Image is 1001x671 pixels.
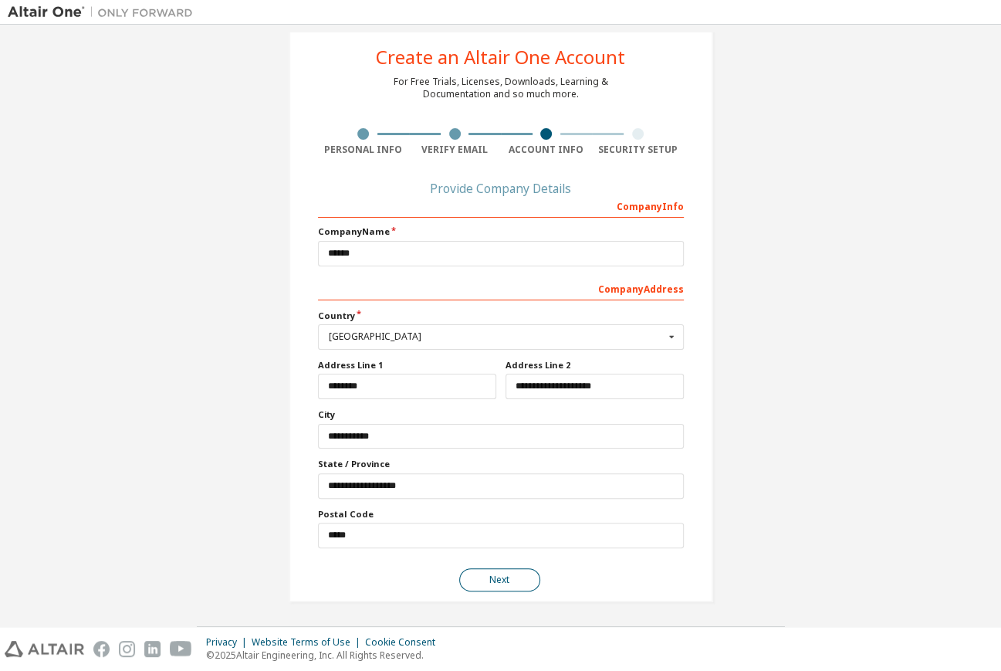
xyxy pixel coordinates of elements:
[8,5,201,20] img: Altair One
[592,144,684,156] div: Security Setup
[206,636,252,649] div: Privacy
[329,332,665,341] div: [GEOGRAPHIC_DATA]
[144,641,161,657] img: linkedin.svg
[119,641,135,657] img: instagram.svg
[318,193,684,218] div: Company Info
[318,276,684,300] div: Company Address
[5,641,84,657] img: altair_logo.svg
[459,568,540,591] button: Next
[318,408,684,421] label: City
[170,641,192,657] img: youtube.svg
[318,359,496,371] label: Address Line 1
[501,144,593,156] div: Account Info
[394,76,608,100] div: For Free Trials, Licenses, Downloads, Learning & Documentation and so much more.
[206,649,445,662] p: © 2025 Altair Engineering, Inc. All Rights Reserved.
[409,144,501,156] div: Verify Email
[318,144,410,156] div: Personal Info
[93,641,110,657] img: facebook.svg
[318,225,684,238] label: Company Name
[318,458,684,470] label: State / Province
[376,48,625,66] div: Create an Altair One Account
[506,359,684,371] label: Address Line 2
[252,636,365,649] div: Website Terms of Use
[365,636,445,649] div: Cookie Consent
[318,310,684,322] label: Country
[318,184,684,193] div: Provide Company Details
[318,508,684,520] label: Postal Code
